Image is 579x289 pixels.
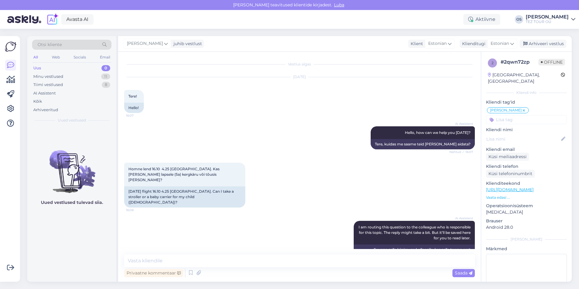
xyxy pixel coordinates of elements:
[46,13,59,26] img: explore-ai
[450,121,473,126] span: AI Assistent
[486,218,567,224] p: Brauser
[124,103,144,113] div: Hello!
[33,74,63,80] div: Minu vestlused
[486,146,567,153] p: Kliendi email
[124,269,183,277] div: Privaatne kommentaar
[463,14,500,25] div: Aktiivne
[33,107,58,113] div: Arhiveeritud
[491,40,509,47] span: Estonian
[171,41,202,47] div: juhib vestlust
[51,53,61,61] div: Web
[486,136,560,142] input: Lisa nimi
[488,72,561,85] div: [GEOGRAPHIC_DATA], [GEOGRAPHIC_DATA]
[486,180,567,187] p: Klienditeekond
[449,150,473,154] span: Nähtud ✓ 16:07
[102,82,110,88] div: 8
[486,170,535,178] div: Küsi telefoninumbrit
[126,208,149,212] span: 16:08
[354,244,475,266] div: Suunan selle küsimuse kolleegile, kes selle teema eest vastutab. Vastuse saamine võib veidi aega ...
[126,113,149,118] span: 16:07
[486,90,567,95] div: Kliendi info
[408,41,423,47] div: Klient
[101,74,110,80] div: 11
[486,203,567,209] p: Operatsioonisüsteem
[33,82,63,88] div: Tiimi vestlused
[486,187,534,192] a: [URL][DOMAIN_NAME]
[526,19,569,24] div: TEZ TOUR OÜ
[501,58,538,66] div: # 2qwn72zp
[486,153,529,161] div: Küsi meiliaadressi
[72,53,87,61] div: Socials
[58,118,86,123] span: Uued vestlused
[526,15,569,19] div: [PERSON_NAME]
[359,225,471,240] span: I am routing this question to the colleague who is responsible for this topic. The reply might ta...
[486,99,567,105] p: Kliendi tag'id
[490,108,522,112] span: [PERSON_NAME]
[33,90,56,96] div: AI Assistent
[61,14,94,25] a: Avasta AI
[486,224,567,231] p: Android 28.0
[491,61,494,65] span: 2
[38,42,62,48] span: Otsi kliente
[486,209,567,215] p: [MEDICAL_DATA]
[520,40,566,48] div: Arhiveeri vestlus
[486,195,567,200] p: Vaata edasi ...
[128,167,220,182] span: Homne lend 16.10 4.25 [GEOGRAPHIC_DATA]. Kas [PERSON_NAME] lapsele (5a) kergkäru või tõusis [PERS...
[5,41,16,52] img: Askly Logo
[371,139,475,149] div: Tere, kuidas me saame teid [PERSON_NAME] aidata?
[526,15,575,24] a: [PERSON_NAME]TEZ TOUR OÜ
[41,199,103,206] p: Uued vestlused tulevad siia.
[124,186,245,208] div: [DATE] flight 16.10 4.25 [GEOGRAPHIC_DATA]. Can I take a stroller or a baby carrier for my child ...
[486,115,567,124] input: Lisa tag
[538,59,565,65] span: Offline
[32,53,39,61] div: All
[486,246,567,252] p: Märkmed
[450,216,473,221] span: AI Assistent
[455,270,472,276] span: Saada
[99,53,111,61] div: Email
[128,94,137,98] span: Tere!
[27,139,116,194] img: No chats
[332,2,346,8] span: Luba
[486,127,567,133] p: Kliendi nimi
[486,163,567,170] p: Kliendi telefon
[33,65,41,71] div: Uus
[486,237,567,242] div: [PERSON_NAME]
[428,40,447,47] span: Estonian
[33,98,42,105] div: Kõik
[124,74,475,80] div: [DATE]
[101,65,110,71] div: 0
[127,40,163,47] span: [PERSON_NAME]
[124,61,475,67] div: Vestlus algas
[515,15,523,24] div: OS
[460,41,485,47] div: Klienditugi
[405,130,471,135] span: Hello, how can we help you [DATE]?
